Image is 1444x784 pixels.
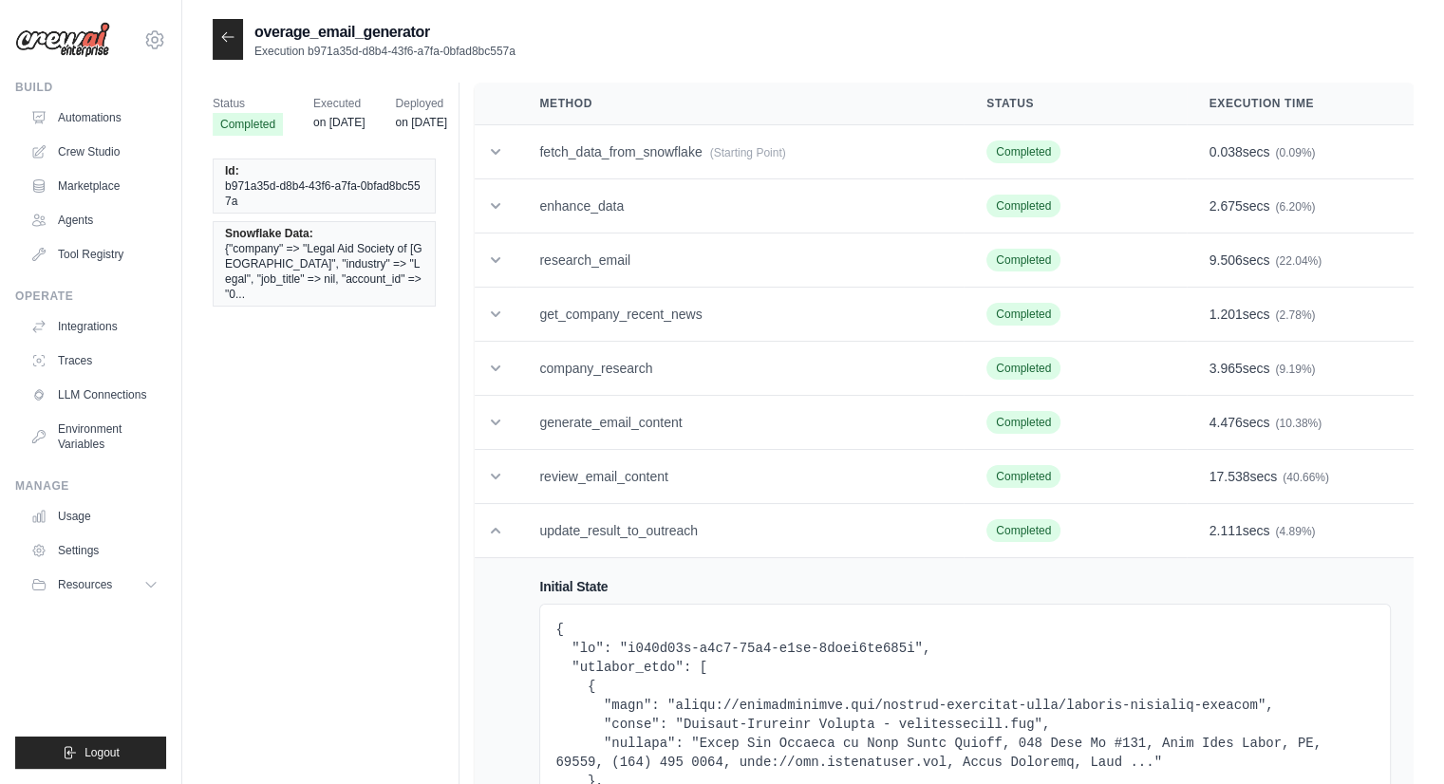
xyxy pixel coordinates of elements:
a: Settings [23,535,166,566]
span: b971a35d-d8b4-43f6-a7fa-0bfad8bc557a [225,178,423,209]
span: (40.66%) [1283,471,1329,484]
span: (10.38%) [1275,417,1322,430]
td: review_email_content [516,450,964,504]
span: 4.476 [1210,415,1243,430]
p: Execution b971a35d-d8b4-43f6-a7fa-0bfad8bc557a [254,44,516,59]
span: Completed [986,140,1060,163]
span: (0.09%) [1275,146,1315,159]
span: Deployed [396,94,447,113]
th: Status [964,83,1186,125]
h2: overage_email_generator [254,21,516,44]
span: Id: [225,163,239,178]
span: (6.20%) [1275,200,1315,214]
a: Environment Variables [23,414,166,459]
a: Tool Registry [23,239,166,270]
span: 17.538 [1210,469,1250,484]
td: secs [1187,179,1414,233]
div: Operate [15,289,166,304]
a: Marketplace [23,171,166,201]
td: company_research [516,342,964,396]
span: Status [213,94,283,113]
th: Execution Time [1187,83,1414,125]
td: update_result_to_outreach [516,504,964,558]
a: Automations [23,103,166,133]
span: (4.89%) [1275,525,1315,538]
img: Logo [15,22,110,58]
span: Completed [986,519,1060,542]
td: enhance_data [516,179,964,233]
td: research_email [516,233,964,288]
td: secs [1187,233,1414,288]
a: Traces [23,345,166,376]
div: Manage [15,478,166,494]
td: secs [1187,125,1414,179]
span: 0.038 [1210,144,1243,159]
time: July 24, 2025 at 00:04 PDT [313,116,365,129]
span: Completed [986,195,1060,217]
td: secs [1187,288,1414,342]
span: Completed [213,113,283,136]
a: Crew Studio [23,137,166,167]
span: Resources [58,577,112,592]
a: LLM Connections [23,380,166,410]
a: Integrations [23,311,166,342]
td: fetch_data_from_snowflake [516,125,964,179]
button: Resources [23,569,166,600]
span: Completed [986,411,1060,434]
td: secs [1187,396,1414,450]
span: 1.201 [1210,307,1243,322]
span: (9.19%) [1275,363,1315,376]
td: secs [1187,504,1414,558]
iframe: Chat Widget [1349,693,1444,784]
a: Usage [23,501,166,532]
span: (22.04%) [1275,254,1322,268]
h4: Initial State [539,577,1391,596]
span: Logout [84,745,120,760]
span: 2.111 [1210,523,1243,538]
div: Build [15,80,166,95]
span: Snowflake Data: [225,226,313,241]
button: Logout [15,737,166,769]
span: Executed [313,94,365,113]
span: (Starting Point) [710,146,786,159]
span: Completed [986,303,1060,326]
td: generate_email_content [516,396,964,450]
time: July 23, 2025 at 23:15 PDT [396,116,447,129]
span: {"company" => "Legal Aid Society of [GEOGRAPHIC_DATA]", "industry" => "Legal", "job_title" => nil... [225,241,423,302]
span: (2.78%) [1275,308,1315,322]
span: Completed [986,465,1060,488]
th: Method [516,83,964,125]
td: get_company_recent_news [516,288,964,342]
td: secs [1187,450,1414,504]
span: 3.965 [1210,361,1243,376]
span: Completed [986,249,1060,271]
span: 9.506 [1210,252,1243,268]
span: 2.675 [1210,198,1243,214]
td: secs [1187,342,1414,396]
a: Agents [23,205,166,235]
span: Completed [986,357,1060,380]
